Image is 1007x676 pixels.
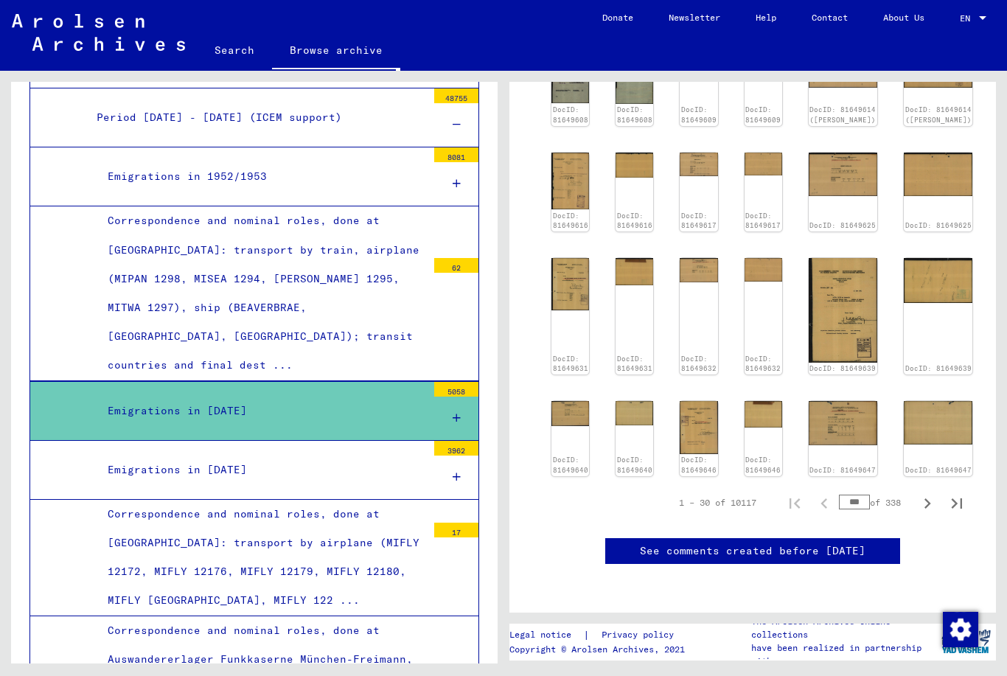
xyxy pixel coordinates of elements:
[745,153,782,175] img: 002.jpg
[590,627,691,643] a: Privacy policy
[617,355,652,373] a: DocID: 81649631
[681,212,717,230] a: DocID: 81649617
[509,627,583,643] a: Legal notice
[551,401,589,425] img: 001.jpg
[960,13,976,24] span: EN
[509,627,691,643] div: |
[938,623,994,660] img: yv_logo.png
[681,355,717,373] a: DocID: 81649632
[509,643,691,656] p: Copyright © Arolsen Archives, 2021
[97,206,427,380] div: Correspondence and nominal roles, done at [GEOGRAPHIC_DATA]: transport by train, airplane (MIPAN ...
[943,612,978,647] img: Change consent
[681,105,717,124] a: DocID: 81649609
[745,258,782,282] img: 002.jpg
[434,147,478,162] div: 8081
[942,488,972,518] button: Last page
[809,153,877,196] img: 001.jpg
[434,441,478,456] div: 3962
[780,488,809,518] button: First page
[197,32,272,68] a: Search
[553,105,588,124] a: DocID: 81649608
[904,153,972,196] img: 002.jpg
[272,32,400,71] a: Browse archive
[86,103,427,132] div: Period [DATE] - [DATE] (ICEM support)
[904,258,972,303] img: 002.jpg
[745,212,781,230] a: DocID: 81649617
[12,14,185,51] img: Arolsen_neg.svg
[97,500,427,616] div: Correspondence and nominal roles, done at [GEOGRAPHIC_DATA]: transport by airplane (MIFLY 12172, ...
[745,401,782,428] img: 002.jpg
[434,382,478,397] div: 5058
[751,641,935,668] p: have been realized in partnership with
[905,364,972,372] a: DocID: 81649639
[434,523,478,537] div: 17
[434,88,478,103] div: 48755
[904,401,972,445] img: 002.jpg
[551,258,589,310] img: 001.jpg
[809,466,876,474] a: DocID: 81649647
[551,153,589,209] img: 001.jpg
[809,488,839,518] button: Previous page
[553,212,588,230] a: DocID: 81649616
[617,212,652,230] a: DocID: 81649616
[905,466,972,474] a: DocID: 81649647
[913,488,942,518] button: Next page
[97,397,427,425] div: Emigrations in [DATE]
[745,355,781,373] a: DocID: 81649632
[616,401,653,425] img: 002.jpg
[905,221,972,229] a: DocID: 81649625
[745,456,781,474] a: DocID: 81649646
[640,543,865,559] a: See comments created before [DATE]
[434,258,478,273] div: 62
[905,105,972,124] a: DocID: 81649614 ([PERSON_NAME])
[97,456,427,484] div: Emigrations in [DATE]
[680,401,717,453] img: 001.jpg
[616,153,653,178] img: 002.jpg
[680,153,717,176] img: 001.jpg
[809,221,876,229] a: DocID: 81649625
[679,496,756,509] div: 1 – 30 of 10117
[681,456,717,474] a: DocID: 81649646
[553,355,588,373] a: DocID: 81649631
[97,162,427,191] div: Emigrations in 1952/1953
[616,258,653,285] img: 002.jpg
[680,258,717,282] img: 001.jpg
[809,258,877,362] img: 001.jpg
[745,105,781,124] a: DocID: 81649609
[809,401,877,445] img: 001.jpg
[751,615,935,641] p: The Arolsen Archives online collections
[809,105,876,124] a: DocID: 81649614 ([PERSON_NAME])
[809,364,876,372] a: DocID: 81649639
[553,456,588,474] a: DocID: 81649640
[839,495,913,509] div: of 338
[617,105,652,124] a: DocID: 81649608
[617,456,652,474] a: DocID: 81649640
